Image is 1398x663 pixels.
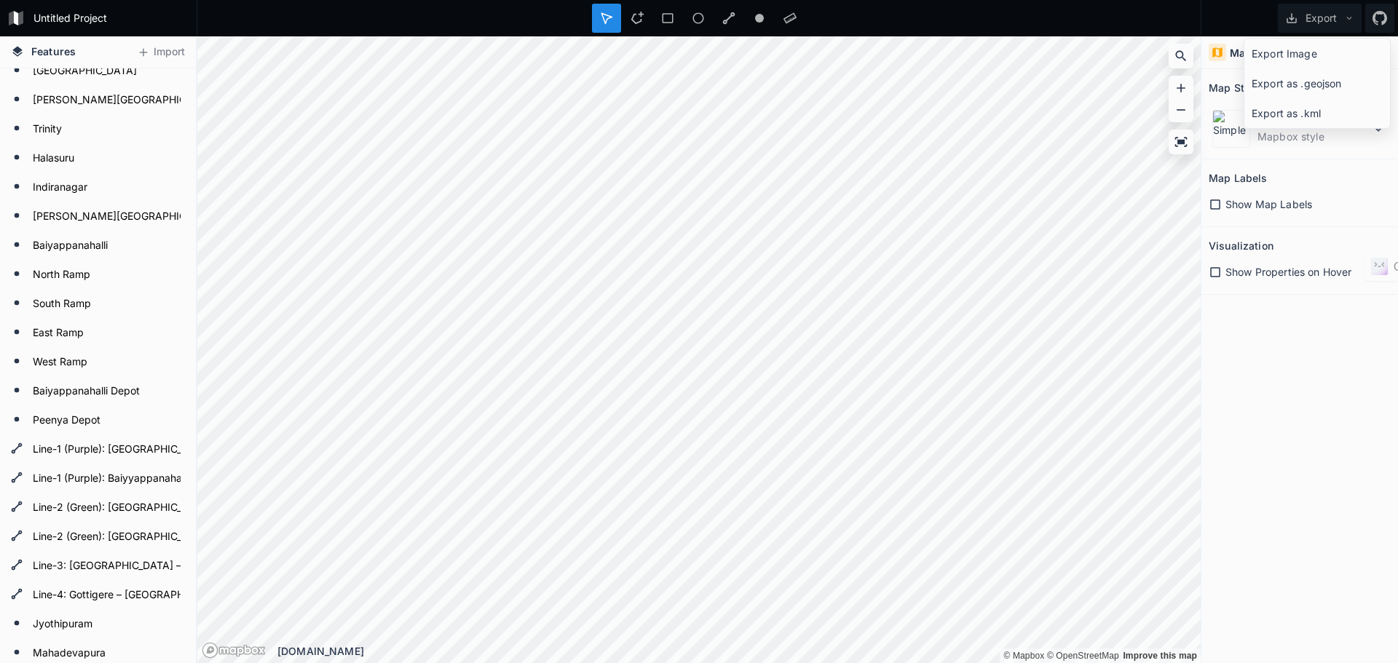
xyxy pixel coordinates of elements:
[1209,76,1259,99] h2: Map Style
[1278,4,1362,33] button: Export
[1047,651,1119,661] a: OpenStreetMap
[1209,167,1267,189] h2: Map Labels
[1003,651,1044,661] a: Mapbox
[277,643,1201,659] div: [DOMAIN_NAME]
[1212,110,1250,148] img: Simple
[202,642,266,659] a: Mapbox logo
[130,41,192,64] button: Import
[31,44,76,59] span: Features
[1244,39,1390,68] div: Export Image
[1225,196,1312,212] span: Show Map Labels
[1257,129,1370,144] dd: Mapbox style
[1225,264,1351,279] span: Show Properties on Hover
[1244,98,1390,128] div: Export as .kml
[1123,651,1197,661] a: Map feedback
[1244,68,1390,98] div: Export as .geojson
[1209,234,1273,257] h2: Visualization
[1230,45,1315,60] h4: Map and Visuals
